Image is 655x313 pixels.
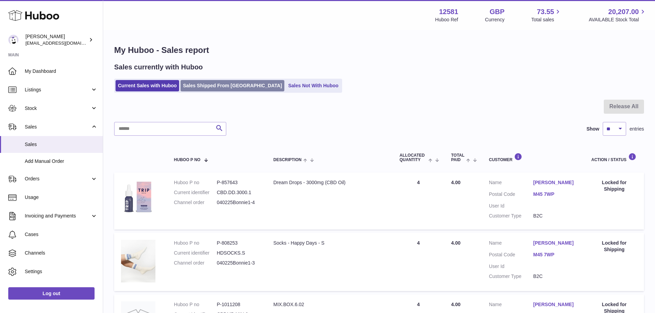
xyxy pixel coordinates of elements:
span: Settings [25,268,98,275]
div: MIX.BOX.6.02 [273,301,386,308]
dt: Channel order [174,199,217,206]
span: My Dashboard [25,68,98,75]
a: 73.55 Total sales [531,7,562,23]
dt: Current identifier [174,189,217,196]
span: Invoicing and Payments [25,213,90,219]
span: 20,207.00 [608,7,639,16]
div: Dream Drops - 3000mg (CBD Oil) [273,179,386,186]
dt: User Id [489,203,533,209]
a: Current Sales with Huboo [116,80,179,91]
span: Huboo P no [174,158,200,162]
span: Sales [25,141,98,148]
a: [PERSON_NAME] [533,179,578,186]
span: Channels [25,250,98,256]
span: Listings [25,87,90,93]
dt: User Id [489,263,533,270]
dt: Name [489,301,533,310]
dd: HDSOCKS.S [217,250,260,256]
dt: Huboo P no [174,301,217,308]
strong: 12581 [439,7,458,16]
img: 1694773909.png [121,179,155,214]
dt: Postal Code [489,191,533,199]
span: ALLOCATED Quantity [400,153,427,162]
span: Description [273,158,302,162]
dd: P-857643 [217,179,260,186]
a: M45 7WP [533,251,578,258]
span: Add Manual Order [25,158,98,165]
div: Action / Status [591,153,637,162]
dd: P-1011208 [217,301,260,308]
dd: B2C [533,273,578,280]
div: [PERSON_NAME] [25,33,87,46]
div: Customer [489,153,578,162]
span: 4.00 [451,302,460,307]
td: 4 [393,172,444,230]
span: Cases [25,231,98,238]
span: Stock [25,105,90,112]
span: 4.00 [451,240,460,246]
span: Usage [25,194,98,201]
div: Locked for Shipping [591,179,637,192]
h1: My Huboo - Sales report [114,45,644,56]
a: M45 7WP [533,191,578,198]
dt: Customer Type [489,273,533,280]
div: Huboo Ref [435,16,458,23]
label: Show [587,126,599,132]
strong: GBP [490,7,504,16]
div: Socks - Happy Days - S [273,240,386,246]
span: 4.00 [451,180,460,185]
dt: Channel order [174,260,217,266]
a: Log out [8,287,95,300]
span: 73.55 [537,7,554,16]
h2: Sales currently with Huboo [114,63,203,72]
dd: 040225Bonnie1-4 [217,199,260,206]
img: 125811695830058.jpg [121,240,155,282]
dt: Current identifier [174,250,217,256]
dd: CBD.DD.3000.1 [217,189,260,196]
dt: Name [489,179,533,188]
a: 20,207.00 AVAILABLE Stock Total [589,7,647,23]
dd: B2C [533,213,578,219]
dt: Customer Type [489,213,533,219]
a: [PERSON_NAME] [533,301,578,308]
td: 4 [393,233,444,291]
span: AVAILABLE Stock Total [589,16,647,23]
dd: 040225Bonnie1-3 [217,260,260,266]
img: internalAdmin-12581@internal.huboo.com [8,35,19,45]
a: Sales Not With Huboo [286,80,341,91]
dt: Name [489,240,533,248]
dt: Huboo P no [174,179,217,186]
a: [PERSON_NAME] [533,240,578,246]
span: [EMAIL_ADDRESS][DOMAIN_NAME] [25,40,101,46]
span: Total paid [451,153,465,162]
span: Sales [25,124,90,130]
dt: Postal Code [489,251,533,260]
span: entries [630,126,644,132]
div: Currency [485,16,505,23]
span: Total sales [531,16,562,23]
dd: P-808253 [217,240,260,246]
div: Locked for Shipping [591,240,637,253]
span: Orders [25,176,90,182]
a: Sales Shipped From [GEOGRAPHIC_DATA] [181,80,284,91]
dt: Huboo P no [174,240,217,246]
